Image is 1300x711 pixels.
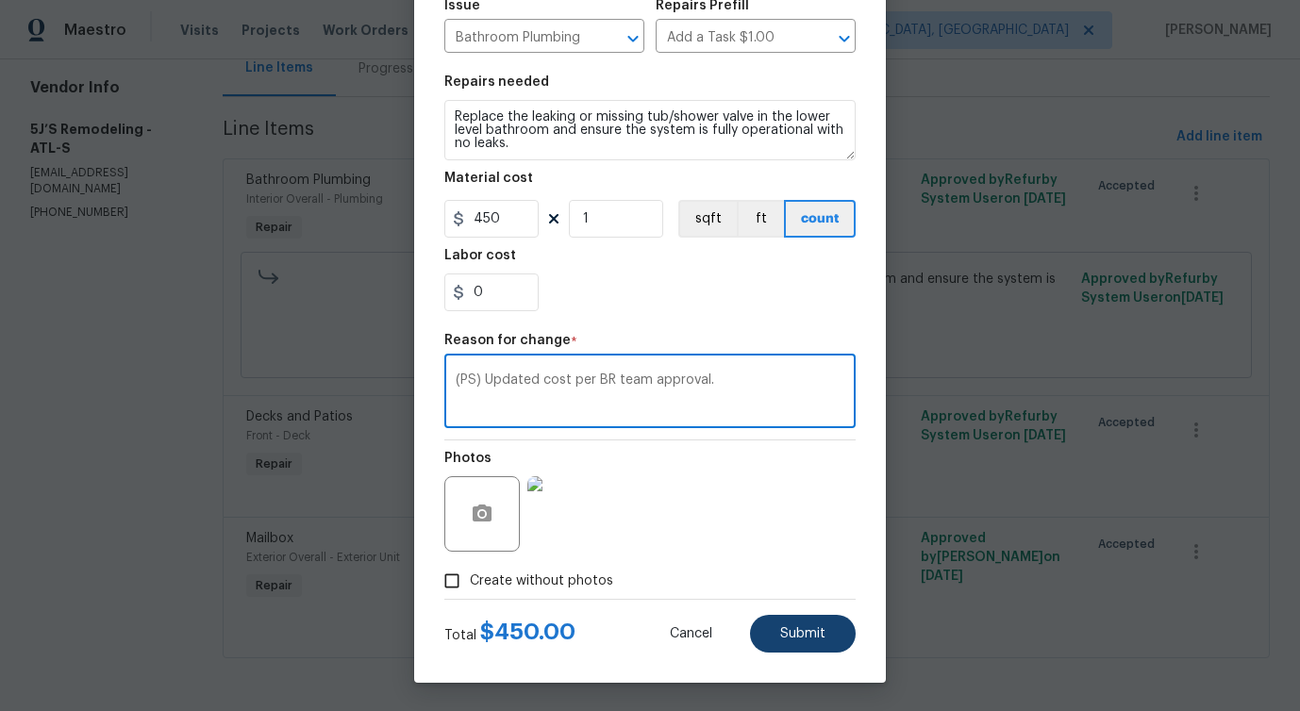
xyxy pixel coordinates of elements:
button: count [784,200,856,238]
h5: Reason for change [444,334,571,347]
span: Create without photos [470,571,613,591]
textarea: Replace the leaking or missing tub/shower valve in the lower level bathroom and ensure the system... [444,100,856,160]
button: Submit [750,615,856,653]
h5: Photos [444,452,492,465]
button: Cancel [640,615,742,653]
h5: Repairs needed [444,75,549,89]
div: Total [444,622,575,645]
button: Open [620,25,646,52]
h5: Labor cost [444,249,516,262]
span: Submit [780,627,825,641]
span: Cancel [670,627,712,641]
button: Open [831,25,858,52]
button: sqft [678,200,737,238]
textarea: (PS) Updated cost per BR team approval. [456,373,844,413]
span: $ 450.00 [480,620,575,643]
button: ft [737,200,784,238]
h5: Material cost [444,172,533,185]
